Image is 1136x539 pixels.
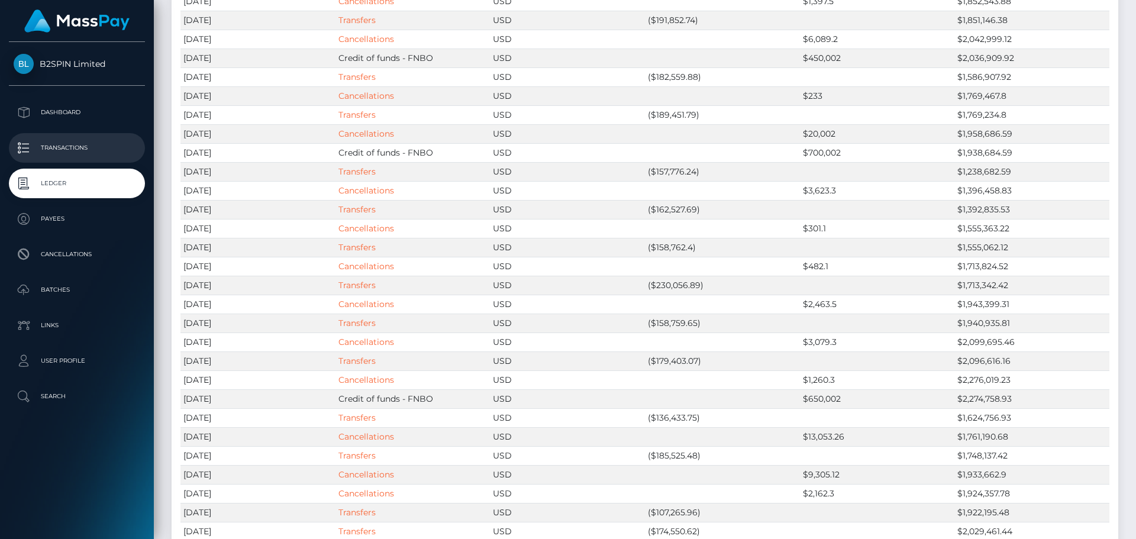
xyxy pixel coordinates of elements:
p: Ledger [14,175,140,192]
a: Transfers [338,507,376,518]
a: Cancellations [338,34,394,44]
td: USD [490,105,645,124]
td: USD [490,314,645,333]
a: Transfers [338,15,376,25]
td: [DATE] [180,427,335,446]
td: ($136,433.75) [645,408,800,427]
td: $3,623.3 [800,181,955,200]
td: ($162,527.69) [645,200,800,219]
td: $1,933,662.9 [954,465,1109,484]
td: [DATE] [180,162,335,181]
td: $2,036,909.92 [954,49,1109,67]
td: $1,586,907.92 [954,67,1109,86]
td: ($189,451.79) [645,105,800,124]
td: $2,162.3 [800,484,955,503]
td: [DATE] [180,465,335,484]
a: Cancellations [338,261,394,272]
td: ($158,759.65) [645,314,800,333]
a: Cancellations [338,223,394,234]
td: USD [490,124,645,143]
a: Transfers [338,450,376,461]
td: $1,769,234.8 [954,105,1109,124]
p: Cancellations [14,246,140,263]
a: Links [9,311,145,340]
p: Batches [14,281,140,299]
td: $700,002 [800,143,955,162]
a: Payees [9,204,145,234]
td: USD [490,427,645,446]
img: B2SPIN Limited [14,54,34,74]
td: $20,002 [800,124,955,143]
a: Cancellations [338,469,394,480]
td: $2,276,019.23 [954,370,1109,389]
p: Links [14,317,140,334]
td: $450,002 [800,49,955,67]
td: $1,938,684.59 [954,143,1109,162]
td: [DATE] [180,124,335,143]
td: $1,922,195.48 [954,503,1109,522]
td: USD [490,389,645,408]
td: USD [490,446,645,465]
td: $1,260.3 [800,370,955,389]
td: USD [490,465,645,484]
td: USD [490,30,645,49]
td: [DATE] [180,295,335,314]
td: $2,042,999.12 [954,30,1109,49]
td: $6,089.2 [800,30,955,49]
td: $2,463.5 [800,295,955,314]
a: Transfers [338,318,376,328]
td: USD [490,162,645,181]
td: ($107,265.96) [645,503,800,522]
a: Cancellations [338,91,394,101]
a: Cancellations [338,337,394,347]
a: Cancellations [9,240,145,269]
td: USD [490,86,645,105]
td: $1,940,935.81 [954,314,1109,333]
td: [DATE] [180,30,335,49]
td: [DATE] [180,238,335,257]
td: ($158,762.4) [645,238,800,257]
td: $1,713,824.52 [954,257,1109,276]
a: Transfers [338,356,376,366]
a: Transactions [9,133,145,163]
td: USD [490,11,645,30]
td: Credit of funds - FNBO [335,389,490,408]
a: Transfers [338,204,376,215]
td: $1,555,062.12 [954,238,1109,257]
td: $1,713,342.42 [954,276,1109,295]
td: $2,274,758.93 [954,389,1109,408]
td: USD [490,276,645,295]
td: [DATE] [180,314,335,333]
td: [DATE] [180,181,335,200]
td: USD [490,238,645,257]
a: Cancellations [338,488,394,499]
td: $1,238,682.59 [954,162,1109,181]
td: [DATE] [180,11,335,30]
td: $1,851,146.38 [954,11,1109,30]
a: Transfers [338,280,376,291]
a: Transfers [338,166,376,177]
td: USD [490,181,645,200]
p: Search [14,388,140,405]
td: $1,958,686.59 [954,124,1109,143]
td: $301.1 [800,219,955,238]
td: $1,769,467.8 [954,86,1109,105]
p: Transactions [14,139,140,157]
td: USD [490,333,645,351]
a: Ledger [9,169,145,198]
td: [DATE] [180,257,335,276]
td: [DATE] [180,200,335,219]
td: [DATE] [180,370,335,389]
td: USD [490,143,645,162]
td: Credit of funds - FNBO [335,49,490,67]
td: ($185,525.48) [645,446,800,465]
td: [DATE] [180,49,335,67]
td: $9,305.12 [800,465,955,484]
td: USD [490,200,645,219]
td: $13,053.26 [800,427,955,446]
a: Cancellations [338,185,394,196]
a: Transfers [338,242,376,253]
td: USD [490,503,645,522]
a: Cancellations [338,299,394,309]
td: [DATE] [180,503,335,522]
